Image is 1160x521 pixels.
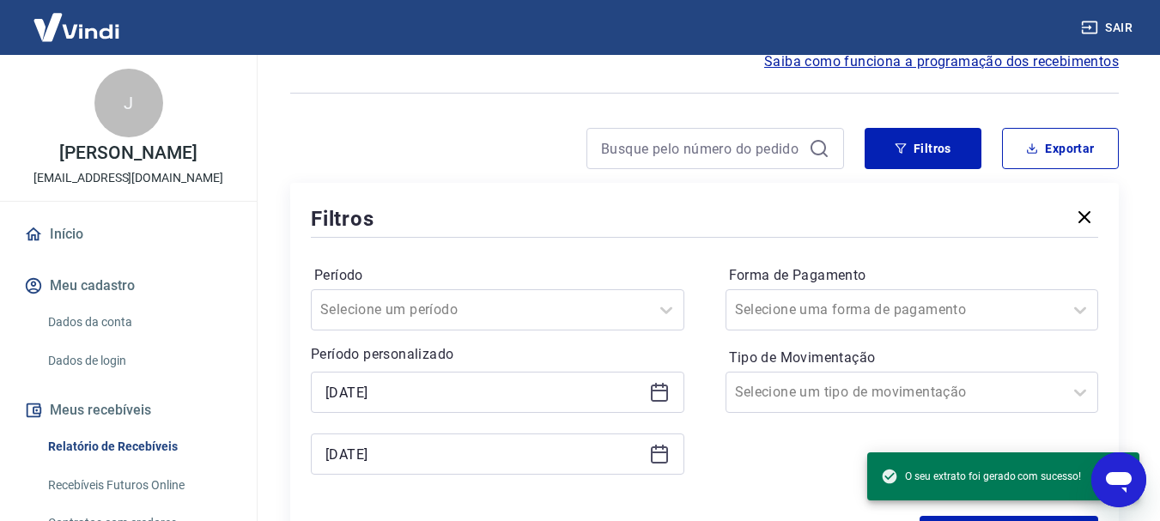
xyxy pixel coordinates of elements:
iframe: Botão para abrir a janela de mensagens [1091,452,1146,507]
button: Meu cadastro [21,267,236,305]
a: Relatório de Recebíveis [41,429,236,464]
input: Busque pelo número do pedido [601,136,802,161]
label: Tipo de Movimentação [729,348,1096,368]
p: [EMAIL_ADDRESS][DOMAIN_NAME] [33,169,223,187]
input: Data inicial [325,379,642,405]
label: Forma de Pagamento [729,265,1096,286]
a: Dados da conta [41,305,236,340]
input: Data final [325,441,642,467]
label: Período [314,265,681,286]
span: O seu extrato foi gerado com sucesso! [881,468,1081,485]
a: Início [21,215,236,253]
img: Vindi [21,1,132,53]
div: J [94,69,163,137]
p: Período personalizado [311,344,684,365]
button: Filtros [865,128,981,169]
a: Dados de login [41,343,236,379]
button: Sair [1078,12,1139,44]
button: Meus recebíveis [21,391,236,429]
button: Exportar [1002,128,1119,169]
a: Recebíveis Futuros Online [41,468,236,503]
h5: Filtros [311,205,374,233]
a: Saiba como funciona a programação dos recebimentos [764,51,1119,72]
p: [PERSON_NAME] [59,144,197,162]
